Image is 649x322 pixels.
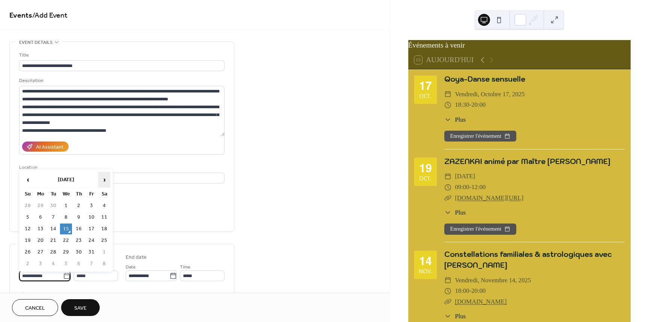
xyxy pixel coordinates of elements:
th: We [60,189,72,200]
span: - [469,286,472,297]
th: Fr [85,189,97,200]
td: 8 [98,258,110,269]
span: Event details [19,39,52,46]
div: ​ [444,193,451,204]
span: Plus [455,115,466,124]
td: 2 [73,200,85,211]
span: 18:00 [455,286,469,297]
td: 13 [34,224,46,234]
td: 29 [34,200,46,211]
td: 16 [73,224,85,234]
div: ​ [444,89,451,100]
td: 30 [47,200,59,211]
span: 20:00 [471,286,486,297]
div: ​ [444,312,451,321]
td: 25 [98,235,110,246]
td: 30 [73,247,85,258]
td: 5 [22,212,34,223]
button: Save [61,299,100,316]
button: ​Plus [444,208,466,217]
td: 27 [34,247,46,258]
a: [DOMAIN_NAME][URL] [455,194,523,201]
span: Date [126,263,136,271]
div: ​ [444,208,451,217]
span: Plus [455,208,466,217]
button: Cancel [12,299,58,316]
span: [DATE] [455,171,475,182]
td: 31 [85,247,97,258]
span: 20:00 [471,100,486,110]
span: vendredi, octobre 17, 2025 [455,89,525,100]
td: 21 [47,235,59,246]
th: Sa [98,189,110,200]
span: › [99,172,110,187]
a: ZAZENKAI animé par Maître [PERSON_NAME] [444,157,610,166]
td: 28 [47,247,59,258]
td: 18 [98,224,110,234]
td: 1 [60,200,72,211]
div: Description [19,77,223,85]
div: ​ [444,275,451,286]
td: 15 [60,224,72,234]
td: 29 [60,247,72,258]
button: Enregistrer l'événement [444,224,516,235]
td: 28 [22,200,34,211]
span: 09:00 [455,182,469,193]
div: End date [126,253,147,261]
div: Location [19,164,223,171]
a: [DOMAIN_NAME] [455,298,507,305]
td: 2 [22,258,34,269]
div: ​ [444,182,451,193]
td: 7 [47,212,59,223]
td: 6 [73,258,85,269]
td: 4 [98,200,110,211]
div: oct. [419,93,432,99]
td: 11 [98,212,110,223]
div: 14 [419,255,432,267]
span: Save [74,304,87,312]
div: Événements à venir [408,40,631,51]
button: AI Assistant [22,142,69,152]
div: ​ [444,171,451,182]
td: 6 [34,212,46,223]
td: 24 [85,235,97,246]
button: ​Plus [444,312,466,321]
td: 23 [73,235,85,246]
button: Enregistrer l'événement [444,131,516,142]
span: - [469,100,472,110]
div: oct. [419,176,432,181]
th: Su [22,189,34,200]
span: Time [180,263,190,271]
td: 4 [47,258,59,269]
div: 19 [419,162,432,174]
div: ​ [444,100,451,110]
td: 22 [60,235,72,246]
td: 19 [22,235,34,246]
th: Tu [47,189,59,200]
span: 12:00 [471,182,486,193]
div: ​ [444,297,451,307]
td: 3 [85,200,97,211]
td: 10 [85,212,97,223]
td: 3 [34,258,46,269]
td: 20 [34,235,46,246]
span: Cancel [25,304,45,312]
td: 9 [73,212,85,223]
td: 8 [60,212,72,223]
div: ​ [444,115,451,124]
td: 26 [22,247,34,258]
th: [DATE] [34,172,97,188]
td: 1 [98,247,110,258]
a: Constellations familiales & astrologiques avec [PERSON_NAME] [444,249,612,270]
td: 7 [85,258,97,269]
span: All day [28,291,41,299]
div: nov. [419,268,432,274]
th: Th [73,189,85,200]
td: 5 [60,258,72,269]
span: / Add Event [32,8,67,23]
td: 12 [22,224,34,234]
div: 17 [419,80,432,91]
td: 14 [47,224,59,234]
div: ​ [444,286,451,297]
